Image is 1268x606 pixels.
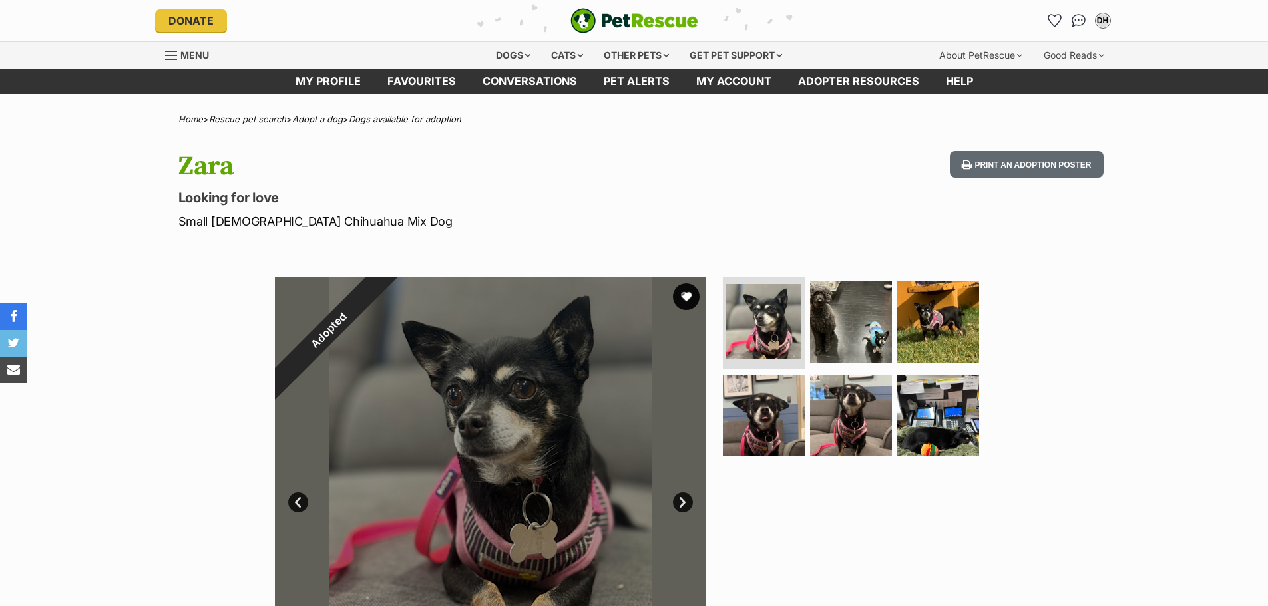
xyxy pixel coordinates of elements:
a: Adopt a dog [292,114,343,124]
a: Prev [288,492,308,512]
img: chat-41dd97257d64d25036548639549fe6c8038ab92f7586957e7f3b1b290dea8141.svg [1072,14,1086,27]
a: Favourites [374,69,469,94]
div: DH [1096,14,1110,27]
a: Donate [155,9,227,32]
span: Menu [180,49,209,61]
a: PetRescue [570,8,698,33]
p: Looking for love [178,188,741,207]
a: Dogs available for adoption [349,114,461,124]
h1: Zara [178,151,741,182]
a: Next [673,492,693,512]
a: conversations [469,69,590,94]
a: Pet alerts [590,69,683,94]
p: Small [DEMOGRAPHIC_DATA] Chihuahua Mix Dog [178,212,741,230]
button: favourite [673,283,700,310]
button: My account [1092,10,1114,31]
div: Get pet support [680,42,791,69]
a: Home [178,114,203,124]
a: Help [933,69,986,94]
div: Good Reads [1034,42,1114,69]
a: Conversations [1068,10,1090,31]
div: Dogs [487,42,540,69]
img: Photo of Zara [810,281,892,363]
img: logo-e224e6f780fb5917bec1dbf3a21bbac754714ae5b6737aabdf751b685950b380.svg [570,8,698,33]
a: My profile [282,69,374,94]
img: Photo of Zara [810,375,892,456]
div: > > > [145,114,1124,124]
a: Rescue pet search [209,114,286,124]
div: Adopted [244,246,413,414]
img: Photo of Zara [726,284,801,359]
button: Print an adoption poster [950,151,1103,178]
div: About PetRescue [930,42,1032,69]
a: Favourites [1044,10,1066,31]
a: Menu [165,42,218,66]
a: My account [683,69,785,94]
img: Photo of Zara [897,375,979,456]
img: Photo of Zara [897,281,979,363]
img: Photo of Zara [723,375,805,456]
ul: Account quick links [1044,10,1114,31]
a: Adopter resources [785,69,933,94]
div: Cats [542,42,592,69]
div: Other pets [594,42,678,69]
